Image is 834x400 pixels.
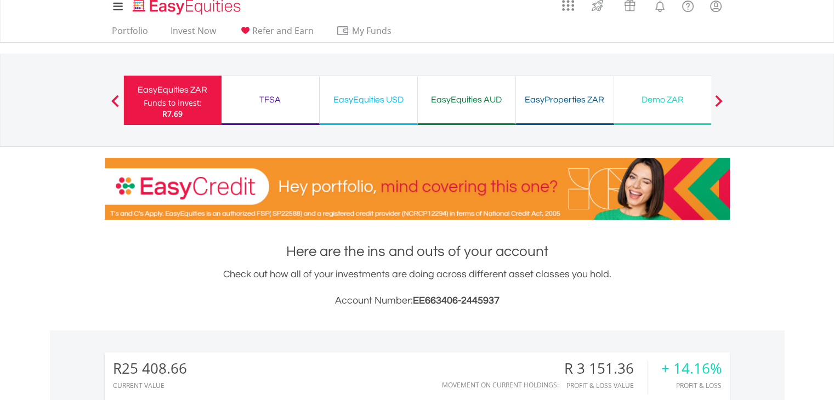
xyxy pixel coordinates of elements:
[105,267,730,308] div: Check out how all of your investments are doing across different asset classes you hold.
[424,92,509,107] div: EasyEquities AUD
[228,92,313,107] div: TFSA
[252,25,314,37] span: Refer and Earn
[144,98,202,108] div: Funds to invest:
[708,100,730,111] button: Next
[336,24,408,38] span: My Funds
[442,381,559,388] div: Movement on Current Holdings:
[621,92,705,107] div: Demo ZAR
[105,158,730,220] img: EasyCredit Promotion Banner
[104,100,126,111] button: Previous
[564,361,648,376] div: R 3 151.36
[166,25,220,42] a: Invest Now
[113,361,187,376] div: R25 408.66
[661,382,722,389] div: Profit & Loss
[131,82,215,98] div: EasyEquities ZAR
[162,108,183,119] span: R7.69
[105,242,730,261] h1: Here are the ins and outs of your account
[107,25,152,42] a: Portfolio
[105,293,730,308] h3: Account Number:
[523,92,607,107] div: EasyProperties ZAR
[234,25,318,42] a: Refer and Earn
[413,295,500,306] span: EE663406-2445937
[113,382,187,389] div: CURRENT VALUE
[661,361,722,376] div: + 14.16%
[564,382,648,389] div: Profit & Loss Value
[326,92,411,107] div: EasyEquities USD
